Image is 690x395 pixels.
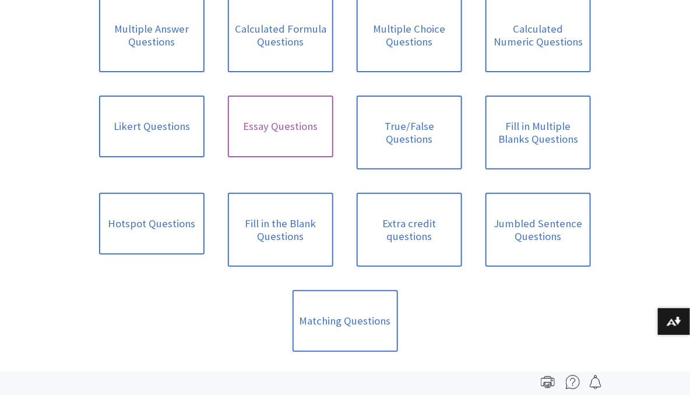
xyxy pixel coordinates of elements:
a: Hotspot Questions [99,193,205,255]
img: Follow this page [589,375,603,389]
a: Essay Questions [228,96,333,157]
a: Jumbled Sentence Questions [485,193,591,267]
img: More help [566,375,580,389]
a: Fill in the Blank Questions [228,193,333,267]
a: Matching Questions [293,290,398,352]
a: Fill in Multiple Blanks Questions [485,96,591,170]
img: Print [541,375,555,389]
a: Extra credit questions [357,193,462,267]
a: True/False Questions [357,96,462,170]
a: Likert Questions [99,96,205,157]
